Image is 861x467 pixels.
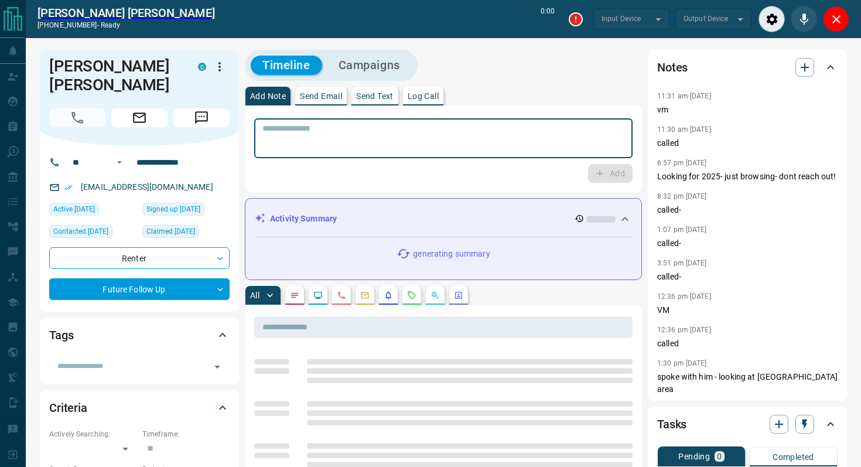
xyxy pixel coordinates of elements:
[657,304,838,316] p: VM
[657,125,711,134] p: 11:30 am [DATE]
[360,291,370,300] svg: Emails
[657,338,838,350] p: called
[657,359,707,367] p: 1:30 pm [DATE]
[251,56,322,75] button: Timeline
[142,429,230,439] p: Timeframe:
[657,171,838,183] p: Looking for 2025- just browsing- dont reach out!
[49,278,230,300] div: Future Follow Up
[250,92,286,100] p: Add Note
[657,410,838,438] div: Tasks
[678,452,710,461] p: Pending
[49,247,230,269] div: Renter
[657,292,711,301] p: 12:36 pm [DATE]
[49,321,230,349] div: Tags
[413,248,490,260] p: generating summary
[758,6,785,32] div: Audio Settings
[657,226,707,234] p: 1:07 pm [DATE]
[209,359,225,375] button: Open
[657,271,838,283] p: called-
[101,21,121,29] span: ready
[384,291,393,300] svg: Listing Alerts
[541,6,555,32] p: 0:00
[717,452,722,461] p: 0
[270,213,337,225] p: Activity Summary
[327,56,412,75] button: Campaigns
[313,291,323,300] svg: Lead Browsing Activity
[49,57,180,94] h1: [PERSON_NAME] [PERSON_NAME]
[146,203,200,215] span: Signed up [DATE]
[49,394,230,422] div: Criteria
[430,291,440,300] svg: Opportunities
[823,6,849,32] div: Close
[657,137,838,149] p: called
[657,326,711,334] p: 12:36 pm [DATE]
[657,259,707,267] p: 3:51 pm [DATE]
[37,6,215,20] a: [PERSON_NAME] [PERSON_NAME]
[49,225,136,241] div: Sat Sep 13 2025
[300,92,342,100] p: Send Email
[657,159,707,167] p: 6:57 pm [DATE]
[657,92,711,100] p: 11:31 am [DATE]
[337,291,346,300] svg: Calls
[53,226,108,237] span: Contacted [DATE]
[454,291,463,300] svg: Agent Actions
[657,192,707,200] p: 8:32 pm [DATE]
[773,453,814,461] p: Completed
[657,204,838,216] p: called-
[290,291,299,300] svg: Notes
[49,108,105,127] span: Call
[81,182,213,192] a: [EMAIL_ADDRESS][DOMAIN_NAME]
[112,155,127,169] button: Open
[37,20,215,30] p: [PHONE_NUMBER] -
[49,326,73,345] h2: Tags
[111,108,168,127] span: Email
[146,226,195,237] span: Claimed [DATE]
[657,58,688,77] h2: Notes
[657,104,838,116] p: vm
[407,291,416,300] svg: Requests
[791,6,817,32] div: Mute
[657,371,838,396] p: spoke with him - looking at [GEOGRAPHIC_DATA] area
[49,398,87,417] h2: Criteria
[657,53,838,81] div: Notes
[64,183,73,192] svg: Email Verified
[198,63,206,71] div: condos.ca
[49,203,136,219] div: Sat Sep 13 2025
[255,208,632,230] div: Activity Summary
[142,203,230,219] div: Fri Jul 28 2023
[49,429,136,439] p: Actively Searching:
[657,237,838,250] p: called-
[53,203,95,215] span: Active [DATE]
[142,225,230,241] div: Fri Jul 28 2023
[173,108,230,127] span: Message
[408,92,439,100] p: Log Call
[250,291,259,299] p: All
[657,415,686,434] h2: Tasks
[356,92,394,100] p: Send Text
